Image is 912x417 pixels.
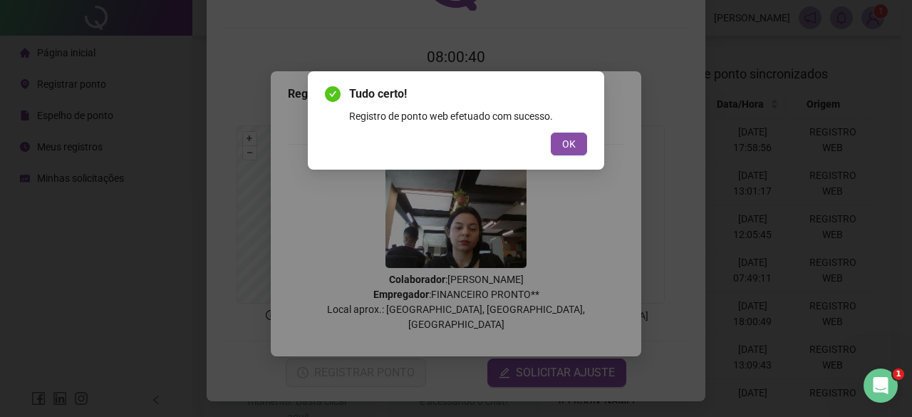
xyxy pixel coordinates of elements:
[893,369,904,380] span: 1
[325,86,341,102] span: check-circle
[349,86,587,103] span: Tudo certo!
[551,133,587,155] button: OK
[349,108,587,124] div: Registro de ponto web efetuado com sucesso.
[864,369,898,403] iframe: Intercom live chat
[562,136,576,152] span: OK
